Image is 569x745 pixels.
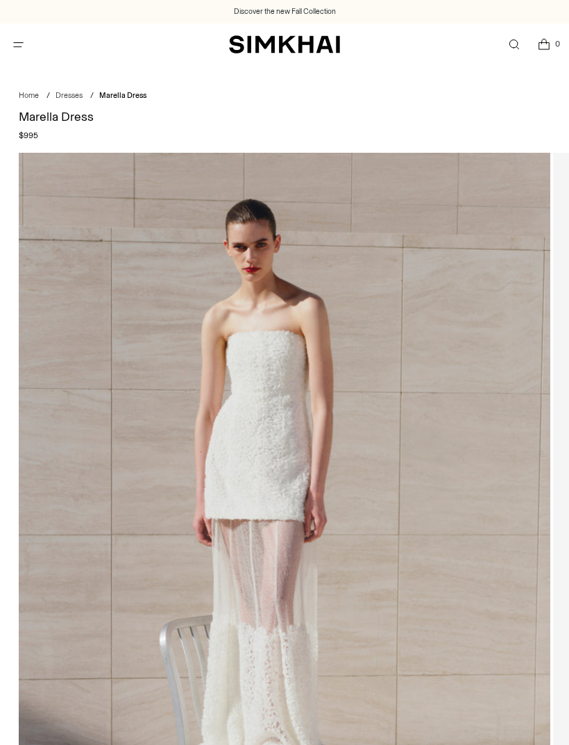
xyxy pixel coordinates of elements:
div: / [90,90,94,102]
span: Marella Dress [99,91,146,100]
a: Dresses [56,91,83,100]
a: Open cart modal [529,31,558,59]
button: Open menu modal [4,31,33,59]
span: 0 [551,37,563,50]
nav: breadcrumbs [19,90,550,102]
a: Discover the new Fall Collection [234,6,336,17]
a: Open search modal [500,31,528,59]
h1: Marella Dress [19,110,550,123]
a: Home [19,91,39,100]
span: $995 [19,129,38,142]
a: SIMKHAI [229,35,340,55]
div: / [46,90,50,102]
